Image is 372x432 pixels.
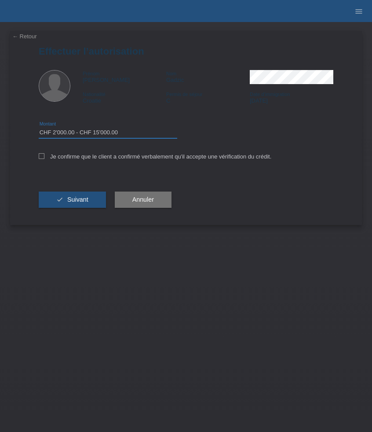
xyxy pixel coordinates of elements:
[39,46,333,57] h1: Effectuer l’autorisation
[132,196,154,203] span: Annuler
[83,71,100,76] span: Prénom
[39,192,106,208] button: check Suivant
[166,92,203,97] span: Permis de séjour
[354,7,363,16] i: menu
[115,192,171,208] button: Annuler
[166,71,176,76] span: Nom
[166,91,250,104] div: C
[250,91,333,104] div: [DATE]
[83,92,106,97] span: Nationalité
[83,70,166,83] div: [PERSON_NAME]
[39,153,271,160] label: Je confirme que le client a confirmé verbalement qu'il accepte une vérification du crédit.
[67,196,88,203] span: Suivant
[250,92,290,97] span: Date d'immigration
[83,91,166,104] div: Croatie
[12,33,37,40] a: ← Retour
[350,8,368,14] a: menu
[166,70,250,83] div: Gadzic
[56,196,63,203] i: check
